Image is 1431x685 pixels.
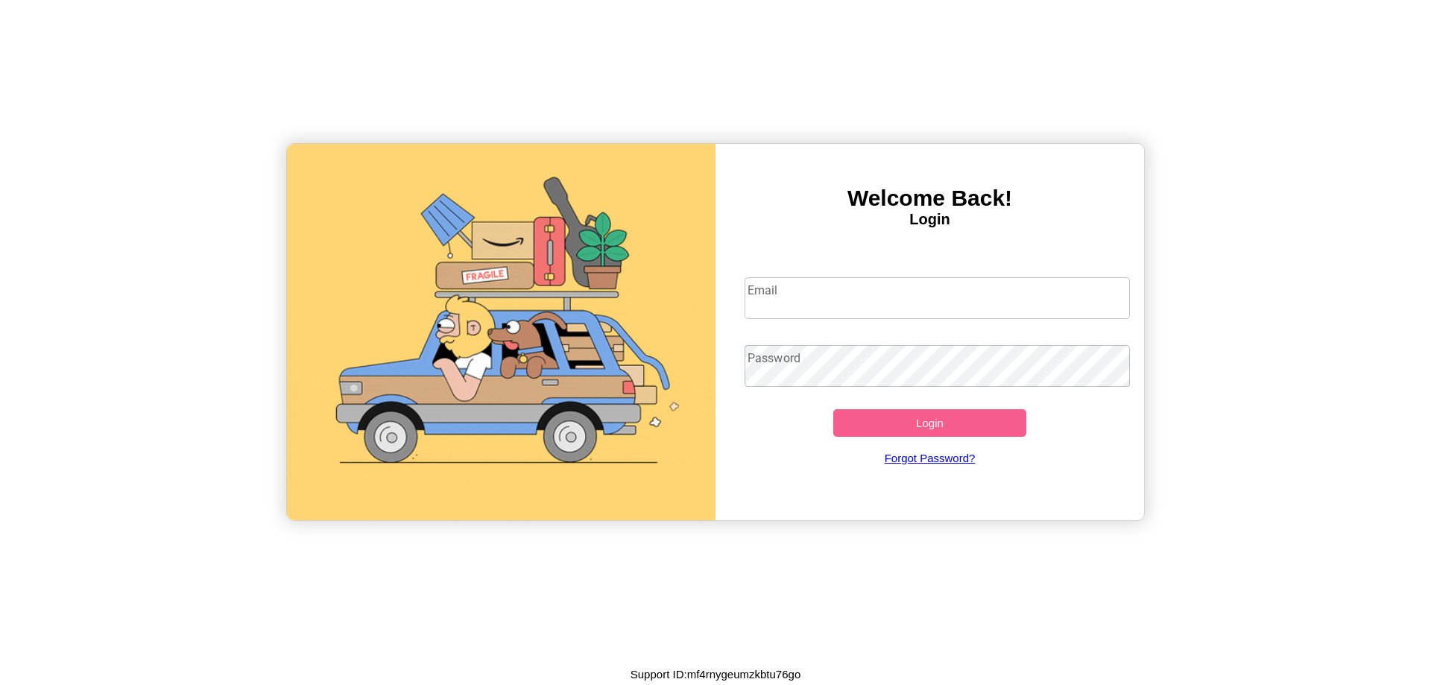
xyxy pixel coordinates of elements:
[737,437,1123,479] a: Forgot Password?
[287,144,715,520] img: gif
[631,664,800,684] p: Support ID: mf4rnygeumzkbtu76go
[715,211,1144,228] h4: Login
[833,409,1026,437] button: Login
[715,186,1144,211] h3: Welcome Back!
